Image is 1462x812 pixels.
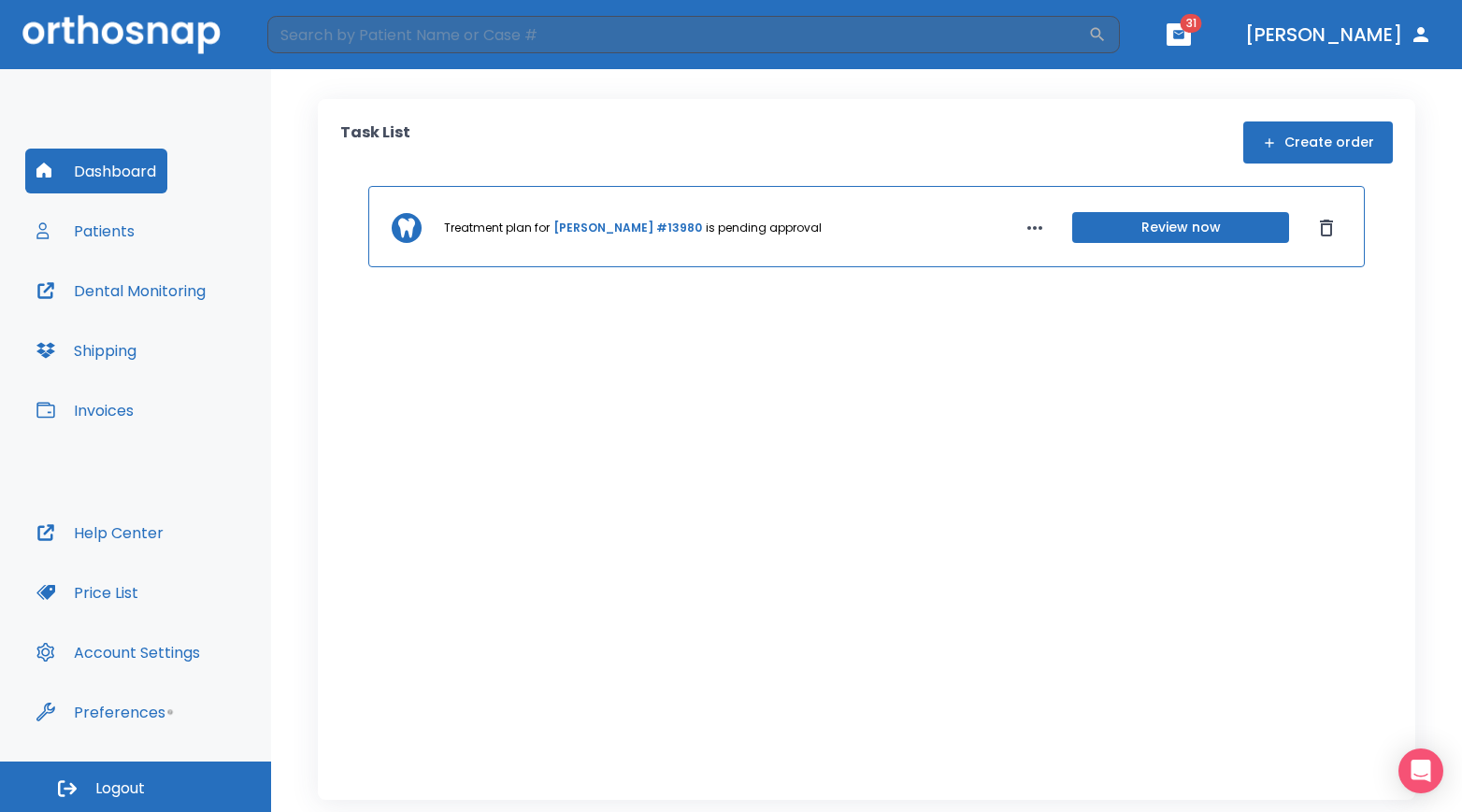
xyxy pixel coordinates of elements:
button: Dashboard [25,149,167,193]
p: Task List [340,121,410,164]
p: is pending approval [706,220,822,236]
p: Treatment plan for [444,220,550,236]
button: [PERSON_NAME] [1238,18,1440,51]
button: Dental Monitoring [25,268,217,313]
button: Patients [25,208,146,253]
div: Tooltip anchor [162,704,179,720]
span: 31 [1181,14,1202,33]
button: Review now [1072,212,1289,243]
img: Orthosnap [22,15,221,53]
button: Invoices [25,388,145,433]
span: Logout [95,778,145,799]
div: Open Intercom Messenger [1398,748,1443,793]
button: Dismiss [1311,213,1341,243]
button: Account Settings [25,630,211,675]
button: Create order [1243,121,1393,164]
input: Search by Patient Name or Case # [267,16,1088,53]
button: Price List [25,570,150,615]
button: Help Center [25,510,175,555]
button: Preferences [25,690,177,734]
button: Shipping [25,328,148,373]
a: [PERSON_NAME] #13980 [553,220,702,236]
